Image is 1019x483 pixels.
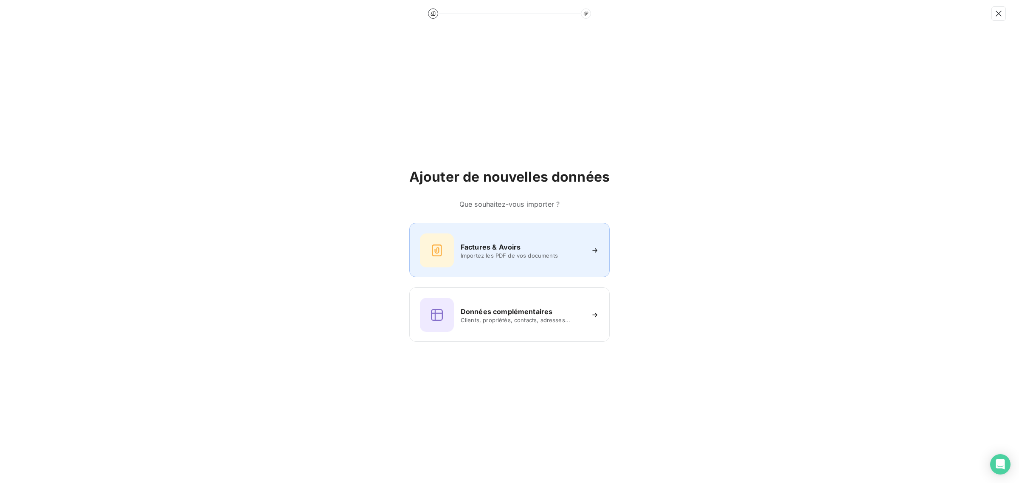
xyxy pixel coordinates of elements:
h6: Factures & Avoirs [461,242,521,252]
div: Open Intercom Messenger [990,454,1011,475]
h6: Que souhaitez-vous importer ? [409,199,610,209]
span: Clients, propriétés, contacts, adresses... [461,317,584,323]
h6: Données complémentaires [461,306,552,317]
h2: Ajouter de nouvelles données [409,168,610,185]
span: Importez les PDF de vos documents [461,252,584,259]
